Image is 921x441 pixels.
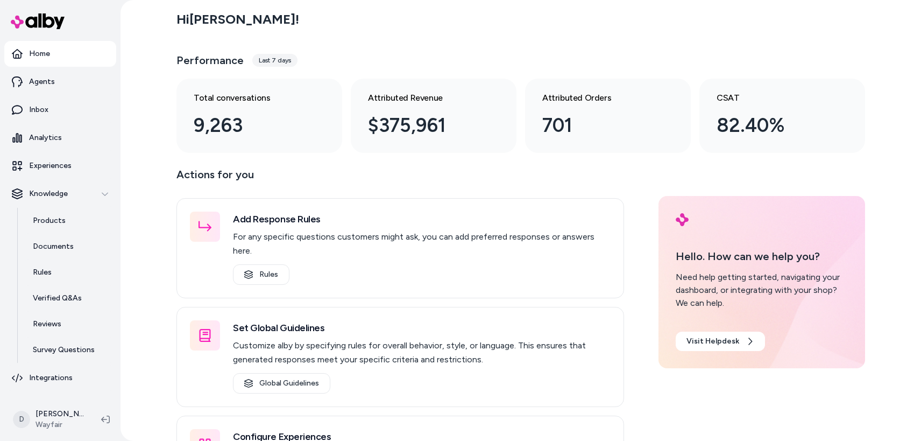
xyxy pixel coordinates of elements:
a: Survey Questions [22,337,116,363]
div: 82.40% [717,111,831,140]
a: Inbox [4,97,116,123]
p: [PERSON_NAME] [36,409,84,419]
p: Agents [29,76,55,87]
p: Verified Q&As [33,293,82,304]
p: Rules [33,267,52,278]
p: For any specific questions customers might ask, you can add preferred responses or answers here. [233,230,611,258]
a: Documents [22,234,116,260]
h3: Add Response Rules [233,212,611,227]
p: Customize alby by specifying rules for overall behavior, style, or language. This ensures that ge... [233,339,611,367]
a: Reviews [22,311,116,337]
a: Global Guidelines [233,373,330,394]
p: Experiences [29,160,72,171]
p: Integrations [29,373,73,383]
div: Last 7 days [252,54,297,67]
p: Home [29,48,50,59]
button: D[PERSON_NAME]Wayfair [6,402,93,437]
p: Analytics [29,132,62,143]
a: Rules [22,260,116,285]
h3: Performance [176,53,244,68]
h3: Set Global Guidelines [233,320,611,335]
span: Wayfair [36,419,84,430]
div: Need help getting started, navigating your dashboard, or integrating with your shop? We can help. [676,271,848,310]
a: Attributed Revenue $375,961 [351,79,516,153]
span: D [13,411,30,428]
div: $375,961 [368,111,482,140]
p: Documents [33,241,74,252]
a: Attributed Orders 701 [525,79,691,153]
p: Inbox [29,104,48,115]
a: Integrations [4,365,116,391]
h3: CSAT [717,92,831,104]
p: Actions for you [176,166,624,192]
a: Visit Helpdesk [676,332,765,351]
a: Experiences [4,153,116,179]
p: Products [33,215,66,226]
a: Verified Q&As [22,285,116,311]
h3: Total conversations [194,92,308,104]
a: Total conversations 9,263 [176,79,342,153]
p: Knowledge [29,188,68,199]
a: Agents [4,69,116,95]
p: Hello. How can we help you? [676,248,848,264]
p: Survey Questions [33,345,95,355]
button: Knowledge [4,181,116,207]
a: Products [22,208,116,234]
img: alby Logo [11,13,65,29]
img: alby Logo [676,213,689,226]
a: Rules [233,264,289,285]
a: CSAT 82.40% [699,79,865,153]
h3: Attributed Revenue [368,92,482,104]
h2: Hi [PERSON_NAME] ! [176,11,299,27]
p: Reviews [33,319,61,330]
a: Home [4,41,116,67]
a: Analytics [4,125,116,151]
div: 701 [542,111,656,140]
div: 9,263 [194,111,308,140]
h3: Attributed Orders [542,92,656,104]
